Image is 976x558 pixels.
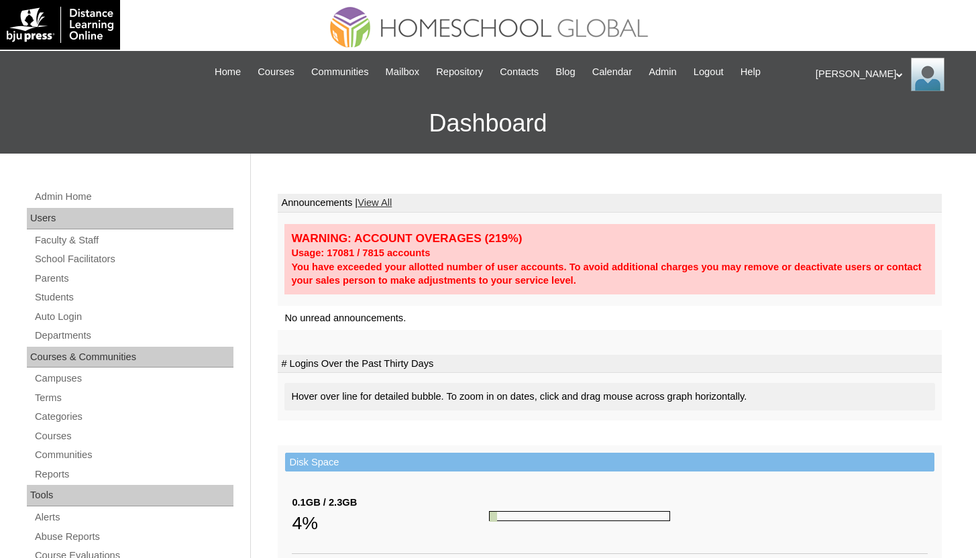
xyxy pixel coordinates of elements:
a: Calendar [586,64,639,80]
a: Communities [34,447,233,463]
span: Courses [258,64,294,80]
a: Parents [34,270,233,287]
div: Hover over line for detailed bubble. To zoom in on dates, click and drag mouse across graph horiz... [284,383,935,410]
div: 0.1GB / 2.3GB [292,496,489,510]
a: Admin [642,64,684,80]
span: Help [741,64,761,80]
div: WARNING: ACCOUNT OVERAGES (219%) [291,231,928,246]
a: Departments [34,327,233,344]
div: 4% [292,510,489,537]
a: Reports [34,466,233,483]
a: Alerts [34,509,233,526]
a: Categories [34,408,233,425]
a: Repository [429,64,490,80]
h3: Dashboard [7,93,969,154]
a: Abuse Reports [34,528,233,545]
a: Admin Home [34,188,233,205]
a: Logout [687,64,730,80]
a: Home [208,64,248,80]
span: Mailbox [386,64,420,80]
a: Help [734,64,767,80]
a: View All [358,197,392,208]
div: You have exceeded your allotted number of user accounts. To avoid additional charges you may remo... [291,260,928,288]
span: Admin [649,64,677,80]
a: Auto Login [34,309,233,325]
a: Contacts [493,64,545,80]
td: Disk Space [285,453,934,472]
div: [PERSON_NAME] [816,58,963,91]
a: Blog [549,64,582,80]
a: Mailbox [379,64,427,80]
div: Users [27,208,233,229]
span: Blog [555,64,575,80]
span: Repository [436,64,483,80]
div: Courses & Communities [27,347,233,368]
td: No unread announcements. [278,306,942,331]
img: logo-white.png [7,7,113,43]
a: School Facilitators [34,251,233,268]
a: Terms [34,390,233,406]
a: Courses [34,428,233,445]
td: Announcements | [278,194,942,213]
div: Tools [27,485,233,506]
img: Anna Beltran [911,58,944,91]
a: Courses [251,64,301,80]
a: Campuses [34,370,233,387]
strong: Usage: 17081 / 7815 accounts [291,247,430,258]
a: Students [34,289,233,306]
a: Communities [305,64,376,80]
td: # Logins Over the Past Thirty Days [278,355,942,374]
span: Calendar [592,64,632,80]
span: Home [215,64,241,80]
span: Contacts [500,64,539,80]
span: Logout [694,64,724,80]
span: Communities [311,64,369,80]
a: Faculty & Staff [34,232,233,249]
